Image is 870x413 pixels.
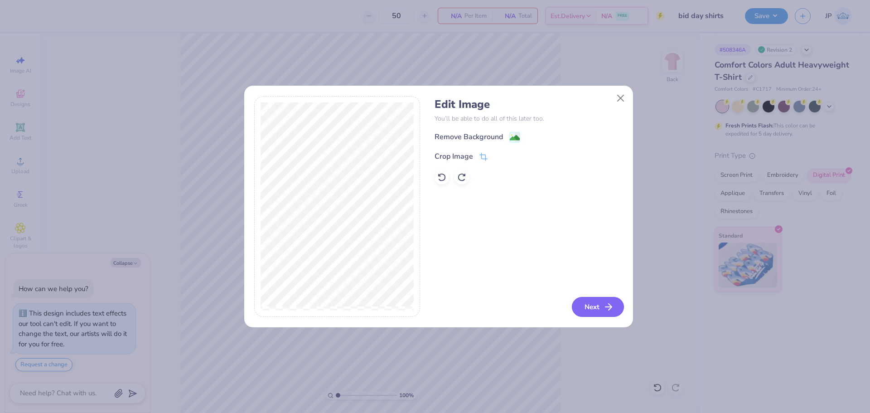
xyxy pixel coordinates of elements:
div: Remove Background [435,131,503,142]
button: Close [612,90,629,107]
p: You’ll be able to do all of this later too. [435,114,623,123]
div: Crop Image [435,151,473,162]
button: Next [572,297,624,317]
h4: Edit Image [435,98,623,111]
